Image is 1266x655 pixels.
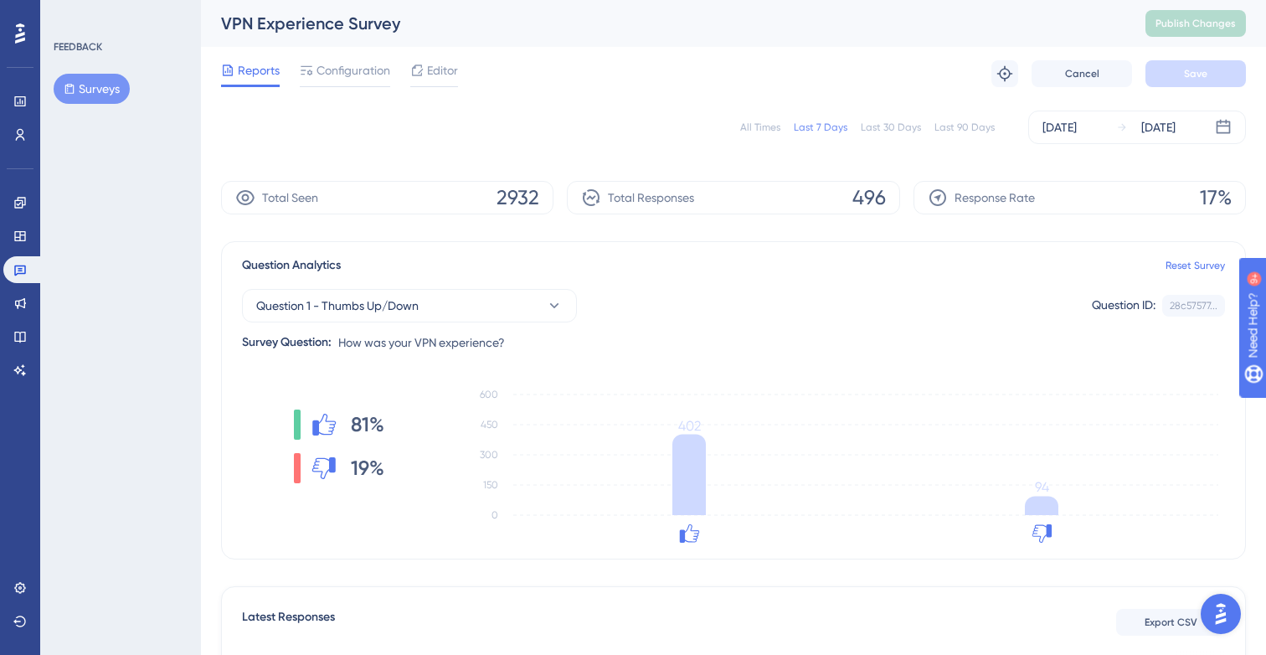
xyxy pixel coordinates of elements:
a: Reset Survey [1166,259,1225,272]
div: [DATE] [1141,117,1176,137]
div: Survey Question: [242,333,332,353]
button: Publish Changes [1145,10,1246,37]
span: 81% [351,411,384,438]
div: All Times [740,121,780,134]
span: Editor [427,60,458,80]
tspan: 150 [483,479,498,491]
span: Save [1184,67,1207,80]
div: 28c57577... [1170,299,1217,312]
span: Reports [238,60,280,80]
span: Question 1 - Thumbs Up/Down [256,296,419,316]
div: Last 7 Days [794,121,847,134]
div: Last 90 Days [934,121,995,134]
span: Need Help? [39,4,105,24]
iframe: UserGuiding AI Assistant Launcher [1196,589,1246,639]
tspan: 0 [491,509,498,521]
tspan: 402 [678,418,701,434]
button: Export CSV [1116,609,1225,636]
span: How was your VPN experience? [338,333,505,353]
tspan: 600 [480,389,498,400]
span: Latest Responses [242,607,335,637]
button: Save [1145,60,1246,87]
span: Cancel [1065,67,1099,80]
div: Question ID: [1092,295,1155,317]
button: Cancel [1032,60,1132,87]
tspan: 300 [480,449,498,461]
span: Export CSV [1145,616,1197,629]
div: FEEDBACK [54,40,102,54]
div: [DATE] [1042,117,1077,137]
span: Total Seen [262,188,318,208]
tspan: 94 [1035,479,1049,495]
div: 9+ [114,8,124,22]
span: 17% [1200,184,1232,211]
div: VPN Experience Survey [221,12,1104,35]
span: Configuration [316,60,390,80]
span: 496 [852,184,886,211]
span: 2932 [497,184,539,211]
span: 19% [351,455,384,482]
span: Publish Changes [1155,17,1236,30]
span: Response Rate [955,188,1035,208]
button: Question 1 - Thumbs Up/Down [242,289,577,322]
div: Last 30 Days [861,121,921,134]
button: Surveys [54,74,130,104]
tspan: 450 [481,419,498,431]
span: Total Responses [608,188,694,208]
span: Question Analytics [242,255,341,276]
